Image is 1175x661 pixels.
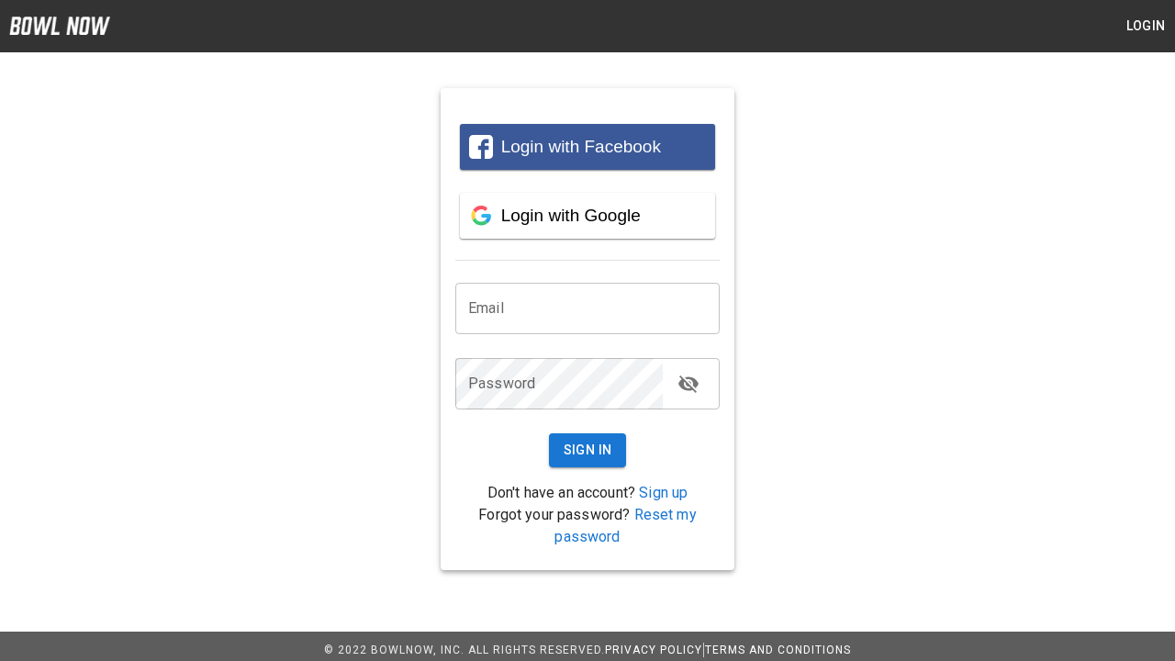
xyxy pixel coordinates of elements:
[639,484,688,501] a: Sign up
[455,482,720,504] p: Don't have an account?
[501,206,641,225] span: Login with Google
[9,17,110,35] img: logo
[455,504,720,548] p: Forgot your password?
[549,433,627,467] button: Sign In
[324,644,605,656] span: © 2022 BowlNow, Inc. All Rights Reserved.
[554,506,696,545] a: Reset my password
[605,644,702,656] a: Privacy Policy
[1116,9,1175,43] button: Login
[460,193,715,239] button: Login with Google
[501,137,661,156] span: Login with Facebook
[670,365,707,402] button: toggle password visibility
[460,124,715,170] button: Login with Facebook
[705,644,851,656] a: Terms and Conditions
